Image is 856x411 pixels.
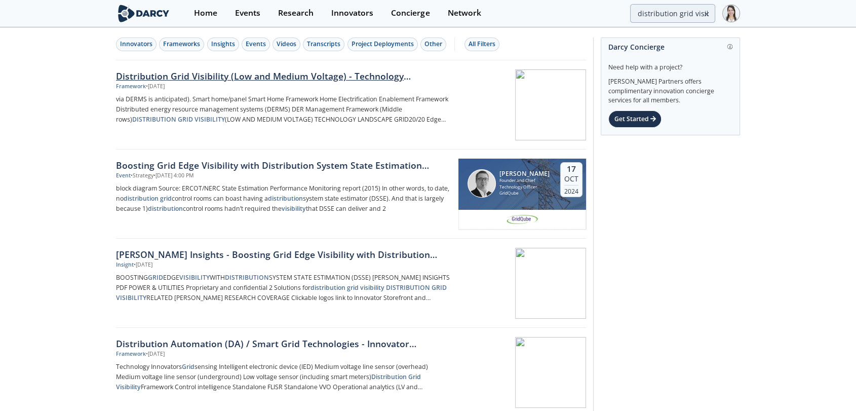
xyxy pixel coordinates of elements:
img: Olav Krause [468,169,496,198]
strong: visibility [360,283,384,292]
strong: distribution [124,194,159,203]
strong: Grid [182,362,194,371]
strong: distribution [310,283,345,292]
button: Project Deployments [347,38,418,51]
div: Events [235,9,260,17]
div: Framework [116,83,146,91]
div: Framework [116,350,146,358]
div: [PERSON_NAME] [499,170,552,177]
strong: DISTRIBUTION [225,273,269,282]
img: logo-wide.svg [116,5,171,22]
button: Insights [207,38,239,51]
p: block diagram Source: ERCOT/NERC State Estimation Performance Monitoring report (2015) In other w... [116,183,451,214]
button: Frameworks [159,38,204,51]
div: [PERSON_NAME] Partners offers complimentary innovation concierge services for all members. [608,72,732,105]
div: Innovators [120,40,152,49]
div: Insights [211,40,235,49]
div: Project Deployments [352,40,414,49]
strong: GRID [432,283,447,292]
button: Events [242,38,270,51]
button: Other [420,38,446,51]
div: Concierge [391,9,430,17]
strong: visibility [282,204,306,213]
input: Advanced Search [630,4,715,23]
button: All Filters [464,38,499,51]
div: All Filters [469,40,495,49]
a: Distribution Grid Visibility (Low and Medium Voltage) - Technology Landscape Framework •[DATE] vi... [116,60,586,150]
div: Get Started [608,110,662,128]
p: via DERMS is anticipated). Smart home/panel Smart Home Framework Home Electrification Enablement ... [116,94,451,125]
strong: Distribution [371,372,407,381]
div: • [DATE] [134,261,152,269]
div: • [DATE] [146,83,165,91]
button: Transcripts [303,38,344,51]
div: Event [116,172,131,180]
strong: Grid [408,372,421,381]
img: information.svg [727,44,733,50]
strong: GRID [178,115,193,124]
img: Profile [722,5,740,22]
strong: VISIBILITY [194,115,225,124]
a: Boosting Grid Edge Visibility with Distribution System State Estimation (DSSE) Event •Strategy•[D... [116,150,586,239]
div: Need help with a project? [608,56,732,72]
div: Events [246,40,266,49]
strong: distribution [148,204,183,213]
div: Innovators [331,9,373,17]
p: Technology Innovators sensing Intelligent electronic device (IED) Medium voltage line sensor (ove... [116,362,451,392]
button: Videos [273,38,300,51]
div: Other [424,40,442,49]
p: BOOSTING EDGE WITH SYSTEM STATE ESTIMATION (DSSE) [PERSON_NAME] INSIGHTS PDF POWER & UTILITIES Pr... [116,273,451,303]
div: Research [278,9,314,17]
div: 2024 [564,185,578,195]
div: Transcripts [307,40,340,49]
strong: grid [160,194,172,203]
strong: distribution [268,194,303,203]
strong: DISTRIBUTION [386,283,430,292]
div: Videos [277,40,296,49]
div: Darcy Concierge [608,38,732,56]
div: Home [194,9,217,17]
div: • [DATE] [146,350,165,358]
div: 17 [564,164,578,174]
div: GridQube [499,190,552,197]
strong: GRID [148,273,163,282]
div: Distribution Grid Visibility (Low and Medium Voltage) - Technology Landscape [116,69,451,83]
div: Distribution Automation (DA) / Smart Grid Technologies - Innovator Landscape [116,337,451,350]
strong: grid [347,283,359,292]
div: Founder and Chief Technology Officer [499,177,552,190]
a: [PERSON_NAME] Insights - Boosting Grid Edge Visibility with Distribution System State Estimation ... [116,239,586,328]
strong: DISTRIBUTION [132,115,176,124]
div: Frameworks [163,40,200,49]
div: [PERSON_NAME] Insights - Boosting Grid Edge Visibility with Distribution System State Estimation ... [116,248,451,261]
strong: VISIBILITY [116,293,146,302]
div: Oct [564,174,578,183]
img: 0b844192-8847-4fa3-95a0-65a8ffeb2dc0 [504,213,540,226]
strong: VISIBILITY [179,273,210,282]
button: Innovators [116,38,157,51]
div: Boosting Grid Edge Visibility with Distribution System State Estimation (DSSE) [116,159,451,172]
div: Insight [116,261,134,269]
strong: Visibility [116,383,141,391]
div: Network [447,9,481,17]
div: • Strategy • [DATE] 4:00 PM [131,172,193,180]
